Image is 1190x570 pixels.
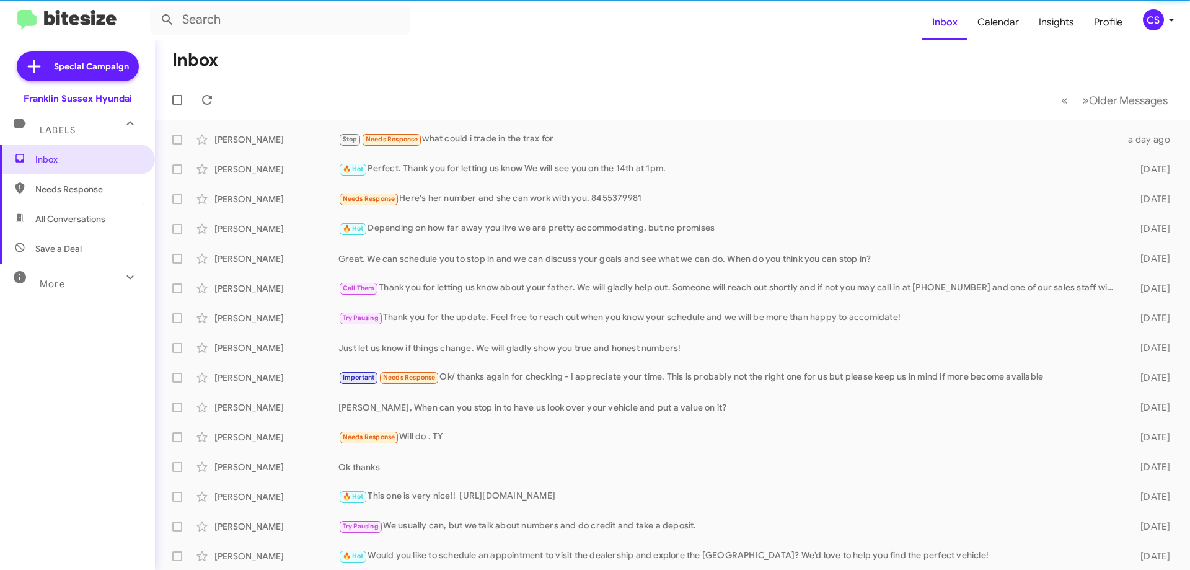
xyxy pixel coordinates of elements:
[343,522,379,530] span: Try Pausing
[35,243,82,255] span: Save a Deal
[214,401,338,414] div: [PERSON_NAME]
[1075,87,1175,113] button: Next
[1121,520,1180,533] div: [DATE]
[343,225,364,233] span: 🔥 Hot
[1054,87,1175,113] nav: Page navigation example
[1121,252,1180,265] div: [DATE]
[1121,461,1180,473] div: [DATE]
[40,125,76,136] span: Labels
[338,192,1121,206] div: Here's her number and she can work with you. 8455379981
[343,373,375,381] span: Important
[338,252,1121,265] div: Great. We can schedule you to stop in and we can discuss your goals and see what we can do. When ...
[214,312,338,324] div: [PERSON_NAME]
[1143,9,1164,30] div: CS
[967,4,1029,40] a: Calendar
[1121,223,1180,235] div: [DATE]
[214,342,338,354] div: [PERSON_NAME]
[338,401,1121,414] div: [PERSON_NAME], When can you stop in to have us look over your vehicle and put a value on it?
[338,162,1121,176] div: Perfect. Thank you for letting us know We will see you on the 14th at 1pm.
[338,489,1121,504] div: This one is very nice!! [URL][DOMAIN_NAME]
[214,431,338,443] div: [PERSON_NAME]
[35,153,141,166] span: Inbox
[1121,133,1180,146] div: a day ago
[1089,94,1168,107] span: Older Messages
[1054,87,1075,113] button: Previous
[1029,4,1084,40] a: Insights
[338,132,1121,146] div: what could i trade in the trax for
[338,311,1121,325] div: Thank you for the update. Feel free to reach out when you know your schedule and we will be more ...
[338,281,1121,295] div: Thank you for letting us know about your father. We will gladly help out. Someone will reach out ...
[1121,312,1180,324] div: [DATE]
[214,372,338,384] div: [PERSON_NAME]
[214,223,338,235] div: [PERSON_NAME]
[214,491,338,503] div: [PERSON_NAME]
[343,433,395,441] span: Needs Response
[1061,92,1068,108] span: «
[366,135,418,143] span: Needs Response
[1121,372,1180,384] div: [DATE]
[338,430,1121,444] div: Will do . TY
[40,278,65,290] span: More
[1121,163,1180,176] div: [DATE]
[1121,342,1180,354] div: [DATE]
[17,51,139,81] a: Special Campaign
[343,552,364,560] span: 🔥 Hot
[343,165,364,173] span: 🔥 Hot
[1121,282,1180,295] div: [DATE]
[338,370,1121,385] div: Ok/ thanks again for checking - I appreciate your time. This is probably not the right one for us...
[338,519,1121,533] div: We usually can, but we talk about numbers and do credit and take a deposit.
[172,50,218,70] h1: Inbox
[1084,4,1132,40] a: Profile
[343,314,379,322] span: Try Pausing
[343,284,375,292] span: Call Them
[214,520,338,533] div: [PERSON_NAME]
[214,550,338,563] div: [PERSON_NAME]
[35,183,141,195] span: Needs Response
[214,461,338,473] div: [PERSON_NAME]
[214,163,338,176] div: [PERSON_NAME]
[338,461,1121,473] div: Ok thanks
[1121,193,1180,205] div: [DATE]
[338,549,1121,563] div: Would you like to schedule an appointment to visit the dealership and explore the [GEOGRAPHIC_DAT...
[54,60,129,73] span: Special Campaign
[35,213,105,225] span: All Conversations
[214,282,338,295] div: [PERSON_NAME]
[1121,431,1180,443] div: [DATE]
[343,135,358,143] span: Stop
[1132,9,1176,30] button: CS
[338,221,1121,236] div: Depending on how far away you live we are pretty accommodating, but no promises
[214,252,338,265] div: [PERSON_NAME]
[1121,550,1180,563] div: [DATE]
[150,5,410,35] input: Search
[1082,92,1089,108] span: »
[214,193,338,205] div: [PERSON_NAME]
[214,133,338,146] div: [PERSON_NAME]
[24,92,132,105] div: Franklin Sussex Hyundai
[1121,401,1180,414] div: [DATE]
[383,373,436,381] span: Needs Response
[1121,491,1180,503] div: [DATE]
[922,4,967,40] a: Inbox
[343,195,395,203] span: Needs Response
[343,492,364,501] span: 🔥 Hot
[338,342,1121,354] div: Just let us know if things change. We will gladly show you true and honest numbers!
